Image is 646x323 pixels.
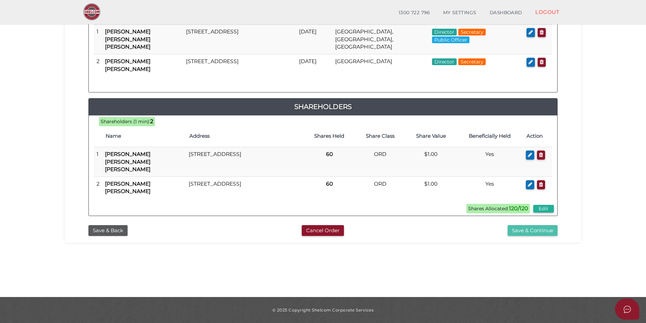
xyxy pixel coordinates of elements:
td: [STREET_ADDRESS] [186,147,304,177]
b: 120/120 [509,205,528,212]
button: Open asap [615,299,639,320]
td: Yes [456,147,523,177]
h4: Shares Held [307,133,351,139]
b: [PERSON_NAME] [PERSON_NAME] [105,58,151,72]
a: DASHBOARD [483,6,529,20]
td: 1 [94,25,102,54]
a: 1300 722 796 [392,6,436,20]
a: Shareholders [89,101,557,112]
h4: Action [527,133,549,139]
td: 1 [94,147,102,177]
button: Save & Back [88,225,128,236]
td: ORD [355,147,405,177]
td: [DATE] [296,25,332,54]
b: [PERSON_NAME] [PERSON_NAME] [PERSON_NAME] [105,151,151,172]
span: Secretary [458,29,486,35]
td: $1.00 [406,177,456,199]
span: Director [432,58,457,65]
td: [GEOGRAPHIC_DATA], [GEOGRAPHIC_DATA], [GEOGRAPHIC_DATA] [332,25,429,54]
button: Cancel Order [302,225,344,236]
b: 60 [326,151,333,157]
span: Public Officer [432,36,469,43]
h4: Beneficially Held [460,133,520,139]
td: Yes [456,177,523,199]
td: [STREET_ADDRESS] [183,54,296,76]
div: © 2025 Copyright Shelcom Corporate Services [70,307,576,313]
td: 2 [94,177,102,199]
h4: Name [106,133,183,139]
td: $1.00 [406,147,456,177]
a: MY SETTINGS [436,6,483,20]
b: 60 [326,181,333,187]
td: 2 [94,54,102,76]
a: LOGOUT [529,5,566,19]
b: [PERSON_NAME] [PERSON_NAME] [105,181,151,194]
button: Save & Continue [508,225,558,236]
h4: Share Class [358,133,402,139]
td: [STREET_ADDRESS] [183,25,296,54]
button: Edit [533,205,554,213]
span: Secretary [458,58,486,65]
span: Director [432,29,457,35]
b: [PERSON_NAME] [PERSON_NAME] [PERSON_NAME] [105,28,151,50]
td: ORD [355,177,405,199]
b: 2 [150,118,153,125]
h4: Address [189,133,300,139]
td: [GEOGRAPHIC_DATA] [332,54,429,76]
td: [STREET_ADDRESS] [186,177,304,199]
td: [DATE] [296,54,332,76]
span: Shareholders (1 min): [101,118,150,125]
h4: Share Value [409,133,453,139]
span: Shares Allocated: [466,204,530,213]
